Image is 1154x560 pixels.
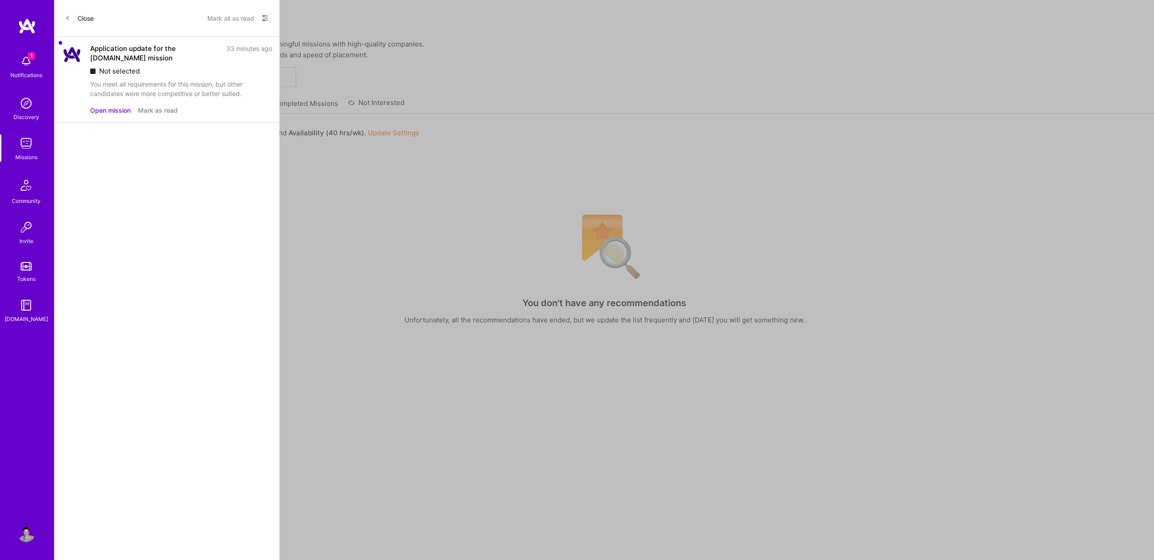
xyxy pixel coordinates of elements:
div: You meet all requirements for this mission, but other candidates were more competitive or better ... [90,79,272,98]
button: Close [65,11,94,25]
img: Community [15,174,37,196]
img: User Avatar [17,524,35,542]
div: Community [12,196,41,206]
div: Missions [15,152,37,162]
img: guide book [17,296,35,314]
div: Discovery [14,112,39,122]
img: Company Logo [61,44,83,65]
button: Mark all as read [207,11,254,25]
div: Application update for the [DOMAIN_NAME] mission [90,44,221,63]
a: User Avatar [15,524,37,542]
img: discovery [17,94,35,112]
div: 33 minutes ago [226,44,272,63]
img: logo [18,18,36,34]
div: Invite [19,236,33,246]
img: teamwork [17,134,35,152]
img: Invite [17,218,35,236]
button: Open mission [90,106,131,115]
img: tokens [21,262,32,271]
button: Mark as read [138,106,178,115]
div: Not selected [90,66,272,76]
div: [DOMAIN_NAME] [5,314,48,324]
div: Tokens [17,274,36,284]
